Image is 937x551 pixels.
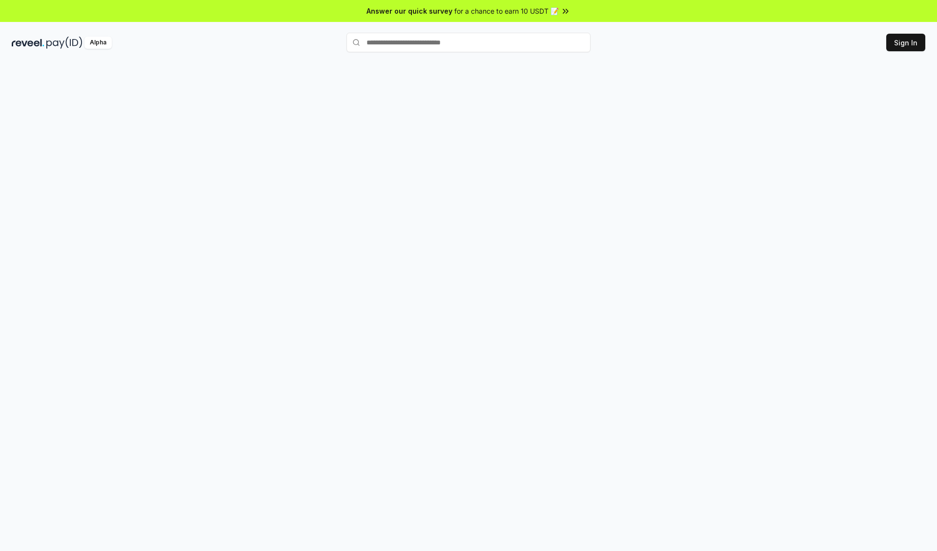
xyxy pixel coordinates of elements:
div: Alpha [84,37,112,49]
span: Answer our quick survey [367,6,452,16]
img: reveel_dark [12,37,44,49]
img: pay_id [46,37,82,49]
button: Sign In [886,34,925,51]
span: for a chance to earn 10 USDT 📝 [454,6,559,16]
